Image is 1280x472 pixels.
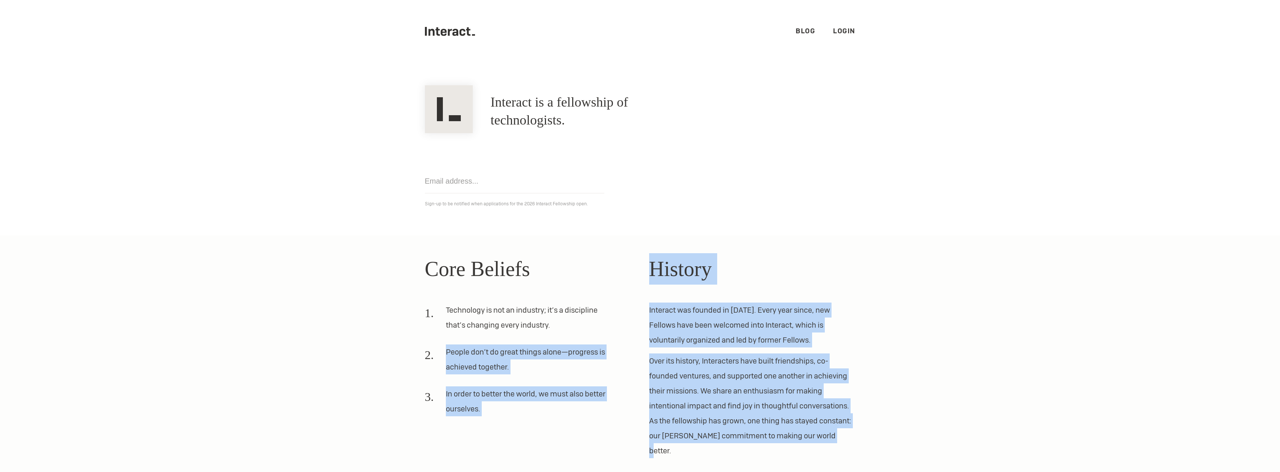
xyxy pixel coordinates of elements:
li: Technology is not an industry; it’s a discipline that’s changing every industry. [425,303,613,338]
p: Interact was founded in [DATE]. Every year since, new Fellows have been welcomed into Interact, w... [649,303,855,347]
li: In order to better the world, we must also better ourselves. [425,386,613,422]
img: Interact Logo [425,85,473,133]
a: Blog [796,27,815,35]
h1: Interact is a fellowship of technologists. [491,94,693,129]
input: Email address... [425,169,604,193]
p: Sign-up to be notified when applications for the 2026 Interact Fellowship open. [425,199,855,208]
li: People don’t do great things alone—progress is achieved together. [425,344,613,380]
a: Login [833,27,855,35]
h2: Core Beliefs [425,253,631,285]
p: Over its history, Interacters have built friendships, co-founded ventures, and supported one anot... [649,353,855,458]
h2: History [649,253,855,285]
